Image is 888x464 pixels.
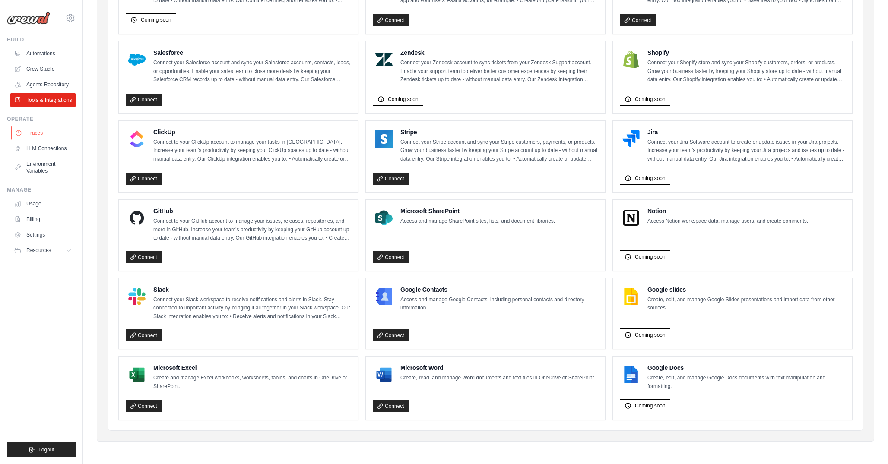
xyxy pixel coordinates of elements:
[375,51,393,68] img: Zendesk Logo
[126,400,162,412] a: Connect
[375,366,393,383] img: Microsoft Word Logo
[10,243,76,257] button: Resources
[400,138,598,164] p: Connect your Stripe account and sync your Stripe customers, payments, or products. Grow your busi...
[26,247,51,254] span: Resources
[647,207,808,215] h4: Notion
[141,16,171,23] span: Coming soon
[153,207,351,215] h4: GitHub
[622,288,640,305] img: Google slides Logo
[7,12,50,25] img: Logo
[10,157,76,178] a: Environment Variables
[10,212,76,226] a: Billing
[153,217,351,243] p: Connect to your GitHub account to manage your issues, releases, repositories, and more in GitHub....
[373,400,409,412] a: Connect
[622,51,640,68] img: Shopify Logo
[400,285,598,294] h4: Google Contacts
[373,173,409,185] a: Connect
[128,288,146,305] img: Slack Logo
[375,209,393,227] img: Microsoft SharePoint Logo
[153,363,351,372] h4: Microsoft Excel
[126,251,162,263] a: Connect
[7,442,76,457] button: Logout
[128,209,146,227] img: GitHub Logo
[647,128,845,136] h4: Jira
[400,128,598,136] h4: Stripe
[635,331,666,338] span: Coming soon
[153,59,351,84] p: Connect your Salesforce account and sync your Salesforce accounts, contacts, leads, or opportunit...
[622,130,640,148] img: Jira Logo
[10,228,76,242] a: Settings
[647,48,845,57] h4: Shopify
[126,94,162,106] a: Connect
[153,374,351,391] p: Create and manage Excel workbooks, worksheets, tables, and charts in OneDrive or SharePoint.
[400,363,595,372] h4: Microsoft Word
[128,130,146,148] img: ClickUp Logo
[647,285,845,294] h4: Google slides
[7,186,76,193] div: Manage
[126,329,162,341] a: Connect
[10,62,76,76] a: Crew Studio
[373,14,409,26] a: Connect
[38,446,54,453] span: Logout
[388,96,419,103] span: Coming soon
[153,296,351,321] p: Connect your Slack workspace to receive notifications and alerts in Slack. Stay connected to impo...
[647,59,845,84] p: Connect your Shopify store and sync your Shopify customers, orders, or products. Grow your busine...
[622,209,640,227] img: Notion Logo
[375,288,393,305] img: Google Contacts Logo
[400,296,598,312] p: Access and manage Google Contacts, including personal contacts and directory information.
[153,128,351,136] h4: ClickUp
[126,173,162,185] a: Connect
[635,402,666,409] span: Coming soon
[647,138,845,164] p: Connect your Jira Software account to create or update issues in your Jira projects. Increase you...
[153,138,351,164] p: Connect to your ClickUp account to manage your tasks in [GEOGRAPHIC_DATA]. Increase your team’s p...
[10,47,76,60] a: Automations
[635,253,666,260] span: Coming soon
[128,51,146,68] img: Salesforce Logo
[647,363,845,372] h4: Google Docs
[153,48,351,57] h4: Salesforce
[10,142,76,155] a: LLM Connections
[10,93,76,107] a: Tools & Integrations
[622,366,640,383] img: Google Docs Logo
[635,96,666,103] span: Coming soon
[400,217,555,226] p: Access and manage SharePoint sites, lists, and document libraries.
[400,48,598,57] h4: Zendesk
[7,36,76,43] div: Build
[647,296,845,312] p: Create, edit, and manage Google Slides presentations and import data from other sources.
[647,217,808,226] p: Access Notion workspace data, manage users, and create comments.
[647,374,845,391] p: Create, edit, and manage Google Docs documents with text manipulation and formatting.
[635,175,666,182] span: Coming soon
[400,207,555,215] h4: Microsoft SharePoint
[620,14,656,26] a: Connect
[400,59,598,84] p: Connect your Zendesk account to sync tickets from your Zendesk Support account. Enable your suppo...
[373,251,409,263] a: Connect
[128,366,146,383] img: Microsoft Excel Logo
[375,130,393,148] img: Stripe Logo
[373,329,409,341] a: Connect
[153,285,351,294] h4: Slack
[11,126,76,140] a: Traces
[400,374,595,382] p: Create, read, and manage Word documents and text files in OneDrive or SharePoint.
[7,116,76,123] div: Operate
[10,197,76,211] a: Usage
[10,78,76,92] a: Agents Repository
